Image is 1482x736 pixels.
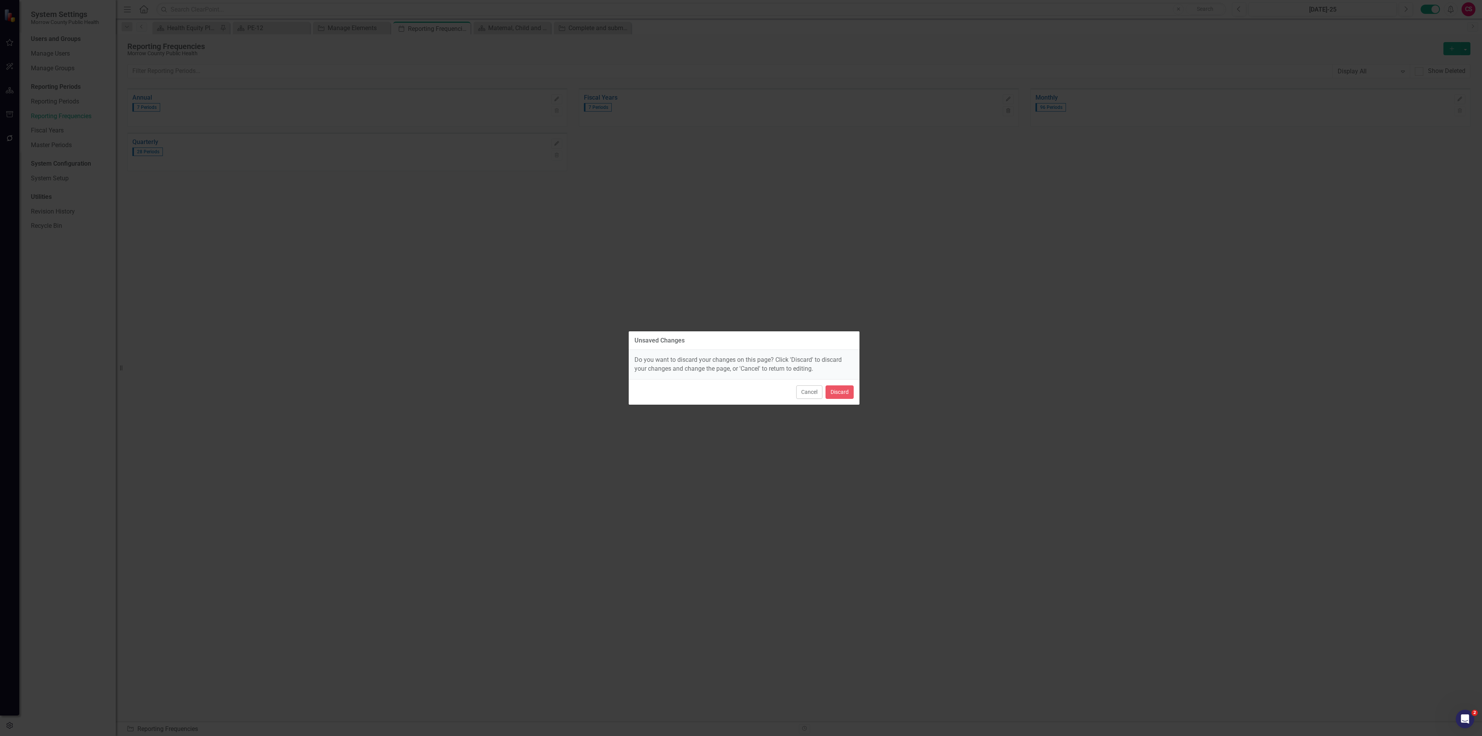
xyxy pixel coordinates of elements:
div: Do you want to discard your changes on this page? Click 'Discard' to discard your changes and cha... [629,350,859,379]
button: Discard [826,385,854,399]
iframe: Intercom live chat [1456,710,1474,728]
span: 2 [1472,710,1478,716]
div: Unsaved Changes [634,337,685,344]
button: Cancel [796,385,822,399]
